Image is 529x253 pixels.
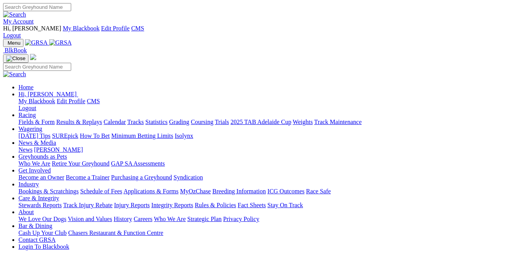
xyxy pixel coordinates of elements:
a: Track Injury Rebate [63,202,112,208]
span: Hi, [PERSON_NAME] [3,25,61,32]
img: logo-grsa-white.png [30,54,36,60]
a: 2025 TAB Adelaide Cup [230,119,291,125]
span: BlkBook [5,47,27,54]
a: GAP SA Assessments [111,160,165,167]
a: Trials [215,119,229,125]
a: Results & Replays [56,119,102,125]
a: Injury Reports [114,202,150,208]
div: Wagering [18,132,526,139]
a: How To Bet [80,132,110,139]
a: Industry [18,181,39,188]
a: Edit Profile [101,25,130,32]
div: Care & Integrity [18,202,526,209]
img: Close [6,55,25,62]
a: Greyhounds as Pets [18,153,67,160]
a: Isolynx [175,132,193,139]
a: Schedule of Fees [80,188,122,194]
a: My Blackbook [18,98,55,104]
span: Menu [8,40,20,46]
a: Become a Trainer [66,174,110,181]
a: Who We Are [18,160,50,167]
a: Bar & Dining [18,223,52,229]
div: Industry [18,188,526,195]
a: Purchasing a Greyhound [111,174,172,181]
div: Hi, [PERSON_NAME] [18,98,526,112]
a: Get Involved [18,167,51,174]
a: [PERSON_NAME] [34,146,83,153]
a: Rules & Policies [195,202,236,208]
button: Toggle navigation [3,54,28,63]
a: Calendar [103,119,126,125]
img: GRSA [25,39,48,46]
a: Who We Are [154,216,186,222]
a: [DATE] Tips [18,132,50,139]
a: Strategic Plan [187,216,222,222]
div: Greyhounds as Pets [18,160,526,167]
a: Racing [18,112,36,118]
a: News [18,146,32,153]
a: Bookings & Scratchings [18,188,78,194]
a: History [113,216,132,222]
a: Privacy Policy [223,216,259,222]
div: Bar & Dining [18,230,526,236]
a: Care & Integrity [18,195,59,201]
a: SUREpick [52,132,78,139]
a: CMS [87,98,100,104]
a: About [18,209,34,215]
a: Minimum Betting Limits [111,132,173,139]
div: My Account [3,25,526,39]
a: Logout [18,105,36,111]
a: Retire Your Greyhound [52,160,110,167]
input: Search [3,3,71,11]
a: Fact Sheets [238,202,266,208]
div: News & Media [18,146,526,153]
a: Chasers Restaurant & Function Centre [68,230,163,236]
a: Edit Profile [57,98,85,104]
a: We Love Our Dogs [18,216,66,222]
a: ICG Outcomes [267,188,304,194]
a: Fields & Form [18,119,55,125]
a: Syndication [174,174,203,181]
span: Hi, [PERSON_NAME] [18,91,77,97]
a: MyOzChase [180,188,211,194]
a: Tracks [127,119,144,125]
a: Applications & Forms [123,188,179,194]
a: Coursing [191,119,214,125]
a: Grading [169,119,189,125]
a: My Blackbook [63,25,100,32]
div: Racing [18,119,526,126]
a: Hi, [PERSON_NAME] [18,91,78,97]
a: Stay On Track [267,202,303,208]
a: Logout [3,32,21,39]
div: Get Involved [18,174,526,181]
a: Careers [134,216,152,222]
a: BlkBook [3,47,27,54]
a: Weights [293,119,313,125]
button: Toggle navigation [3,39,23,47]
a: Track Maintenance [314,119,362,125]
a: Wagering [18,126,42,132]
img: GRSA [49,39,72,46]
a: My Account [3,18,34,25]
a: News & Media [18,139,56,146]
a: Statistics [145,119,168,125]
a: Integrity Reports [151,202,193,208]
img: Search [3,71,26,78]
a: Race Safe [306,188,330,194]
a: Breeding Information [212,188,266,194]
a: Become an Owner [18,174,64,181]
input: Search [3,63,71,71]
a: Login To Blackbook [18,243,69,250]
a: Cash Up Your Club [18,230,67,236]
div: About [18,216,526,223]
a: Home [18,84,33,90]
a: Contact GRSA [18,236,55,243]
a: CMS [131,25,144,32]
a: Stewards Reports [18,202,62,208]
img: Search [3,11,26,18]
a: Vision and Values [68,216,112,222]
